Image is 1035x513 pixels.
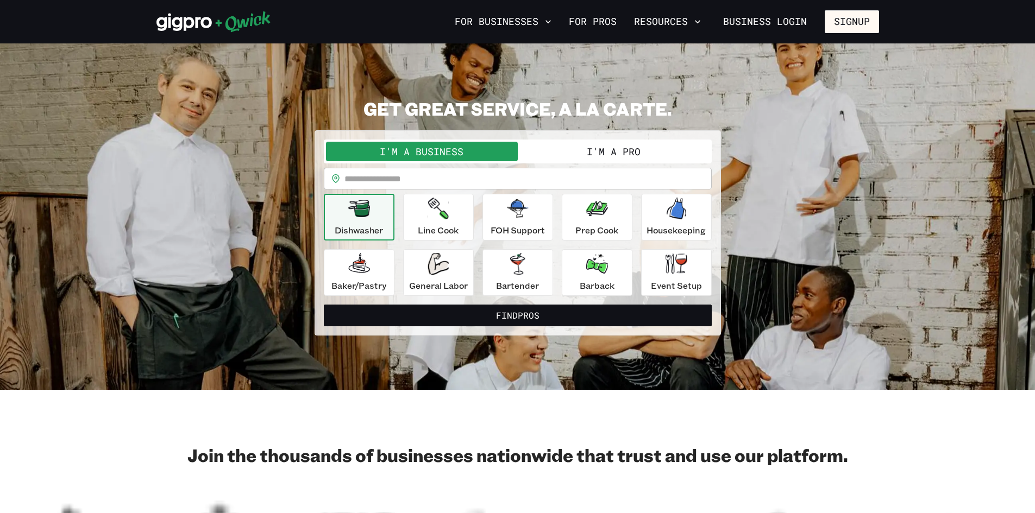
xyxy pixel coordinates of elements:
[335,224,383,237] p: Dishwasher
[403,249,474,296] button: General Labor
[825,10,879,33] button: Signup
[491,224,545,237] p: FOH Support
[418,224,459,237] p: Line Cook
[324,305,712,326] button: FindPros
[450,12,556,31] button: For Businesses
[630,12,705,31] button: Resources
[331,279,386,292] p: Baker/Pastry
[324,194,394,240] button: Dishwasher
[714,10,816,33] a: Business Login
[580,279,614,292] p: Barback
[651,279,702,292] p: Event Setup
[409,279,468,292] p: General Labor
[647,224,706,237] p: Housekeeping
[324,249,394,296] button: Baker/Pastry
[641,249,712,296] button: Event Setup
[641,194,712,240] button: Housekeeping
[562,249,632,296] button: Barback
[562,194,632,240] button: Prep Cook
[326,142,518,161] button: I'm a Business
[518,142,710,161] button: I'm a Pro
[482,249,553,296] button: Bartender
[315,98,721,119] h2: GET GREAT SERVICE, A LA CARTE.
[403,194,474,240] button: Line Cook
[564,12,621,31] a: For Pros
[575,224,618,237] p: Prep Cook
[496,279,539,292] p: Bartender
[156,444,879,466] h2: Join the thousands of businesses nationwide that trust and use our platform.
[482,194,553,240] button: FOH Support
